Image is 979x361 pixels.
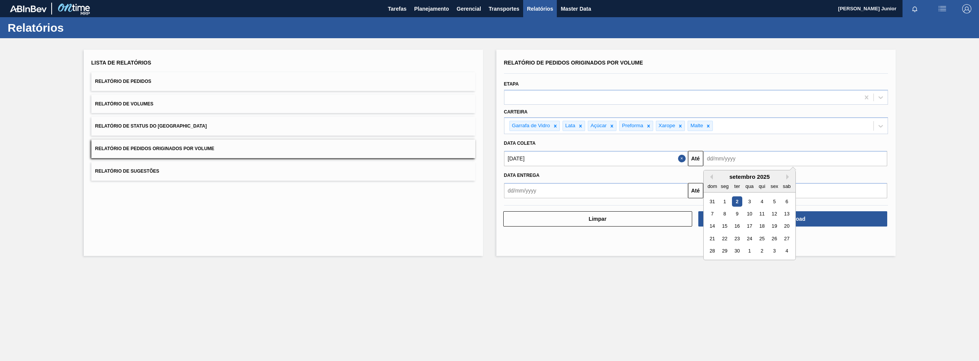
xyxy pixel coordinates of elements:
span: Tarefas [388,4,407,13]
div: Lata [563,121,576,131]
div: seg [719,181,730,191]
div: Xarope [656,121,677,131]
div: Choose segunda-feira, 15 de setembro de 2025 [719,221,730,231]
button: Até [688,183,703,198]
div: Açúcar [588,121,608,131]
div: Choose terça-feira, 2 de setembro de 2025 [732,196,742,207]
div: qua [744,181,755,191]
span: Data entrega [504,173,540,178]
div: Choose domingo, 7 de setembro de 2025 [707,209,717,219]
button: Relatório de Volumes [91,95,475,113]
div: Choose segunda-feira, 22 de setembro de 2025 [719,233,730,244]
h1: Relatórios [8,23,143,32]
button: Relatório de Status do [GEOGRAPHIC_DATA] [91,117,475,136]
span: Master Data [561,4,591,13]
span: Planejamento [414,4,449,13]
div: qui [756,181,767,191]
div: Preforma [620,121,644,131]
div: Choose quarta-feira, 17 de setembro de 2025 [744,221,755,231]
button: Download [698,211,887,227]
div: Choose quarta-feira, 3 de setembro de 2025 [744,196,755,207]
div: Garrafa de Vidro [510,121,551,131]
div: Choose quarta-feira, 1 de outubro de 2025 [744,246,755,256]
button: Relatório de Pedidos Originados por Volume [91,139,475,158]
div: Choose sexta-feira, 12 de setembro de 2025 [769,209,779,219]
button: Relatório de Sugestões [91,162,475,181]
span: Relatório de Sugestões [95,168,159,174]
div: Choose sexta-feira, 5 de setembro de 2025 [769,196,779,207]
div: Choose terça-feira, 30 de setembro de 2025 [732,246,742,256]
div: Choose sábado, 4 de outubro de 2025 [781,246,792,256]
div: Choose quinta-feira, 11 de setembro de 2025 [756,209,767,219]
button: Next Month [786,174,792,180]
div: Choose terça-feira, 23 de setembro de 2025 [732,233,742,244]
span: Relatórios [527,4,553,13]
button: Até [688,151,703,166]
div: Choose sábado, 27 de setembro de 2025 [781,233,792,244]
span: Data coleta [504,141,536,146]
div: Choose terça-feira, 9 de setembro de 2025 [732,209,742,219]
img: userActions [938,4,947,13]
div: Choose sábado, 6 de setembro de 2025 [781,196,792,207]
button: Limpar [503,211,692,227]
span: Relatório de Pedidos Originados por Volume [95,146,215,151]
span: Relatório de Status do [GEOGRAPHIC_DATA] [95,123,207,129]
button: Close [678,151,688,166]
button: Previous Month [707,174,713,180]
div: Choose terça-feira, 16 de setembro de 2025 [732,221,742,231]
input: dd/mm/yyyy [504,183,688,198]
input: dd/mm/yyyy [504,151,688,166]
div: Choose sexta-feira, 3 de outubro de 2025 [769,246,779,256]
div: Choose domingo, 31 de agosto de 2025 [707,196,717,207]
div: Choose quinta-feira, 4 de setembro de 2025 [756,196,767,207]
button: Notificações [903,3,927,14]
label: Etapa [504,81,519,87]
div: Choose quarta-feira, 10 de setembro de 2025 [744,209,755,219]
span: Transportes [489,4,519,13]
div: Choose quinta-feira, 18 de setembro de 2025 [756,221,767,231]
div: Choose quarta-feira, 24 de setembro de 2025 [744,233,755,244]
span: Gerencial [457,4,481,13]
div: Choose domingo, 14 de setembro de 2025 [707,221,717,231]
div: Choose segunda-feira, 29 de setembro de 2025 [719,246,730,256]
div: Choose sexta-feira, 19 de setembro de 2025 [769,221,779,231]
div: Choose quinta-feira, 25 de setembro de 2025 [756,233,767,244]
div: setembro 2025 [704,173,795,180]
div: Choose segunda-feira, 1 de setembro de 2025 [719,196,730,207]
span: Relatório de Pedidos [95,79,151,84]
span: Relatório de Pedidos Originados por Volume [504,60,643,66]
img: TNhmsLtSVTkK8tSr43FrP2fwEKptu5GPRR3wAAAABJRU5ErkJggg== [10,5,47,12]
input: dd/mm/yyyy [703,151,887,166]
div: dom [707,181,717,191]
div: Choose quinta-feira, 2 de outubro de 2025 [756,246,767,256]
div: Choose domingo, 28 de setembro de 2025 [707,246,717,256]
label: Carteira [504,109,528,115]
button: Relatório de Pedidos [91,72,475,91]
div: sab [781,181,792,191]
span: Relatório de Volumes [95,101,153,107]
div: Choose sábado, 20 de setembro de 2025 [781,221,792,231]
div: month 2025-09 [706,195,793,257]
span: Lista de Relatórios [91,60,151,66]
div: Choose segunda-feira, 8 de setembro de 2025 [719,209,730,219]
div: Malte [688,121,704,131]
div: sex [769,181,779,191]
div: Choose sábado, 13 de setembro de 2025 [781,209,792,219]
div: Choose domingo, 21 de setembro de 2025 [707,233,717,244]
img: Logout [962,4,971,13]
div: Choose sexta-feira, 26 de setembro de 2025 [769,233,779,244]
div: ter [732,181,742,191]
